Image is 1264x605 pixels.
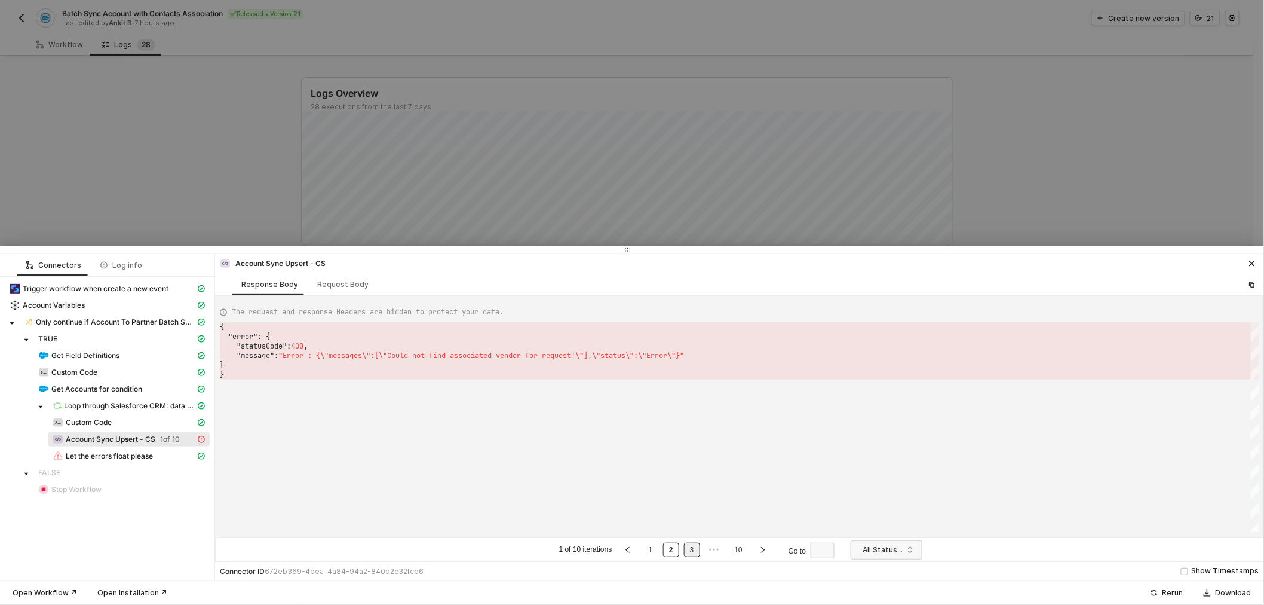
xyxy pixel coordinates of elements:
[33,482,210,497] span: Stop Workflow
[198,285,205,292] span: icon-cards
[237,351,274,360] span: "message"
[220,258,326,269] div: Account Sync Upsert - CS
[684,543,700,557] li: 3
[51,485,102,494] span: Stop Workflow
[53,418,63,427] img: integration-icon
[1248,281,1256,288] span: icon-copy-paste
[66,435,155,444] span: Account Sync Upsert - CS
[237,341,287,351] span: "statusCode"
[198,419,205,426] span: icon-cards
[287,341,291,351] span: :
[198,436,205,443] span: icon-exclamation
[48,399,210,413] span: Loop through Salesforce CRM: data - Records
[33,365,210,380] span: Custom Code
[624,246,631,253] span: icon-drag-indicator
[26,261,81,270] div: Connectors
[232,307,504,317] span: The request and response Headers are hidden to protect your data.
[487,351,684,360] span: d vendor for request!\"],\"status\":\"Error\"}"
[228,332,257,341] span: "error"
[53,401,62,411] img: integration-icon
[220,370,224,380] span: }
[620,543,636,557] button: left
[198,302,205,309] span: icon-cards
[755,543,771,557] button: right
[198,335,205,343] span: icon-cards
[642,543,658,557] li: 1
[38,404,44,410] span: caret-down
[663,543,679,557] li: 2
[198,386,205,393] span: icon-cards
[198,402,205,410] span: icon-cards
[198,369,205,376] span: icon-cards
[265,567,424,576] span: 672eb369-4bea-4a84-94a2-840d2c32fcb6
[48,432,210,447] span: Account Sync Upsert - CS
[789,543,839,557] div: Go to
[53,451,63,461] img: integration-icon
[705,543,724,557] li: Next 3 Pages
[863,541,915,559] span: All Statuses
[5,586,85,600] button: Open Workflow ↗
[33,466,210,480] span: FALSE
[39,351,48,360] img: integration-icon
[5,298,210,313] span: Account Variables
[100,261,142,270] div: Log info
[278,351,487,360] span: "Error : {\"messages\":[\"Could not find associate
[10,301,20,310] img: integration-icon
[729,543,748,557] li: 10
[753,543,772,557] li: Next Page
[1151,589,1158,597] span: icon-success-page
[198,453,205,460] span: icon-cards
[1216,588,1251,598] div: Download
[33,349,210,363] span: Get Field Definitions
[64,401,195,411] span: Loop through Salesforce CRM: data - Records
[51,368,97,377] span: Custom Code
[13,588,77,598] div: Open Workflow ↗
[24,317,33,327] img: integration-icon
[23,471,29,477] span: caret-down
[33,382,210,396] span: Get Accounts for condition
[48,415,210,430] span: Custom Code
[39,485,48,494] img: integration-icon
[48,449,210,463] span: Let the errors float please
[645,543,656,557] a: 1
[274,351,278,360] span: :
[19,315,210,329] span: Only continue if Account To Partner Batch Sync Exists
[26,262,33,269] span: icon-logic
[36,317,195,327] span: Only continue if Account To Partner Batch Sync Exists
[38,334,57,344] span: TRUE
[317,280,369,289] div: Request Body
[9,320,15,326] span: caret-down
[51,351,119,360] span: Get Field Definitions
[665,543,677,557] a: 2
[220,567,424,576] div: Connector ID
[198,352,205,359] span: icon-cards
[97,588,167,598] div: Open Installation ↗
[1143,586,1191,600] button: Rerun
[731,543,746,557] a: 10
[241,280,298,289] div: Response Body
[160,435,180,444] span: 1 of 10
[1204,589,1211,597] span: icon-download
[23,284,168,294] span: Trigger workflow when create a new event
[220,259,230,268] img: integration-icon
[686,543,698,557] a: 3
[1248,260,1256,267] span: icon-close
[53,435,63,444] img: integration-icon
[303,341,308,351] span: ,
[291,341,303,351] span: 400
[624,546,631,554] span: left
[5,282,210,296] span: Trigger workflow when create a new event
[198,319,205,326] span: icon-cards
[1192,566,1259,577] div: Show Timestamps
[257,332,270,341] span: : {
[39,368,48,377] img: integration-icon
[1196,586,1259,600] button: Download
[10,284,20,294] img: integration-icon
[23,301,85,310] span: Account Variables
[33,332,210,346] span: TRUE
[66,418,112,427] span: Custom Code
[759,546,766,554] span: right
[1162,588,1183,598] div: Rerun
[66,451,153,461] span: Let the errors float please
